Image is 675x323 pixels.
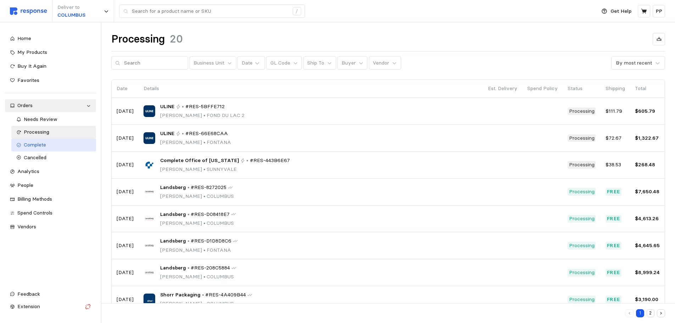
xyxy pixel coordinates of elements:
[569,269,595,277] p: Processing
[606,134,625,142] p: $72.67
[190,56,236,70] button: Business Unit
[569,134,595,142] p: Processing
[606,107,625,115] p: $111.79
[293,7,301,16] div: /
[170,32,183,46] h1: 20
[5,300,96,313] button: Extension
[303,56,336,70] button: Ship To
[205,291,246,299] span: #RES-4A409B44
[191,211,230,218] span: #RES-D08418E7
[11,151,96,164] a: Cancelled
[124,57,184,69] input: Search
[607,296,620,303] p: Free
[5,193,96,206] a: Billing Methods
[144,159,155,171] img: Complete Office of Wisconsin
[307,59,324,67] p: Ship To
[187,184,190,191] p: •
[635,161,660,169] p: $268.48
[24,116,57,122] span: Needs Review
[117,242,134,250] p: [DATE]
[607,269,620,277] p: Free
[117,188,134,196] p: [DATE]
[182,130,184,138] p: •
[191,237,231,245] span: #RES-D1D8D8C6
[270,59,290,67] p: GL Code
[160,193,234,200] p: [PERSON_NAME] COLUMBUS
[5,179,96,192] a: People
[17,77,39,83] span: Favorites
[250,157,290,165] span: #RES-443B6E67
[202,247,207,253] span: •
[5,99,96,112] a: Orders
[616,59,652,67] div: By most recent
[635,296,660,303] p: $3,190.00
[635,188,660,196] p: $7,650.48
[17,63,46,69] span: Buy It Again
[160,291,201,299] span: Shorr Packaging
[569,188,595,196] p: Processing
[569,296,595,303] p: Processing
[202,139,207,145] span: •
[246,157,248,165] p: •
[5,32,96,45] a: Home
[160,139,231,146] p: [PERSON_NAME] FONTANA
[160,246,238,254] p: [PERSON_NAME] FONTANA
[182,103,184,111] p: •
[17,102,84,110] div: Orders
[144,132,155,144] img: ULINE
[57,11,85,19] p: COLUMBUS
[607,188,620,196] p: Free
[5,165,96,178] a: Analytics
[24,141,46,148] span: Complete
[202,220,207,226] span: •
[17,210,52,216] span: Spend Controls
[202,300,207,307] span: •
[656,7,662,15] p: PP
[160,237,186,245] span: Landsberg
[160,211,186,218] span: Landsberg
[117,85,134,93] p: Date
[144,213,155,224] img: Landsberg
[202,273,207,280] span: •
[242,59,253,67] div: Date
[17,182,33,188] span: People
[132,5,289,18] input: Search for a product name or SKU
[5,288,96,301] button: Feedback
[17,196,52,202] span: Billing Methods
[569,215,595,223] p: Processing
[635,107,660,115] p: $605.79
[117,215,134,223] p: [DATE]
[611,7,631,15] p: Get Help
[5,207,96,219] a: Spend Controls
[635,242,660,250] p: $4,645.65
[24,129,49,135] span: Processing
[17,49,47,55] span: My Products
[160,166,290,173] p: [PERSON_NAME] SUNNYVALE
[193,59,224,67] p: Business Unit
[5,221,96,233] a: Vendors
[606,161,625,169] p: $38.53
[191,184,226,191] span: #RES-8272025
[569,107,595,115] p: Processing
[635,215,660,223] p: $4,613.26
[160,157,239,165] span: Complete Office of [US_STATE]
[117,134,134,142] p: [DATE]
[17,291,40,297] span: Feedback
[24,154,46,161] span: Cancelled
[11,126,96,139] a: Processing
[117,107,134,115] p: [DATE]
[187,211,190,218] p: •
[569,161,595,169] p: Processing
[187,237,190,245] p: •
[202,193,207,199] span: •
[5,74,96,87] a: Favorites
[606,85,625,93] p: Shipping
[160,112,244,119] p: [PERSON_NAME] FOND DU LAC 2
[144,85,478,93] p: Details
[144,240,155,251] img: Landsberg
[527,85,558,93] p: Spend Policy
[160,264,186,272] span: Landsberg
[635,85,660,93] p: Total
[144,105,155,117] img: ULINE
[17,168,39,174] span: Analytics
